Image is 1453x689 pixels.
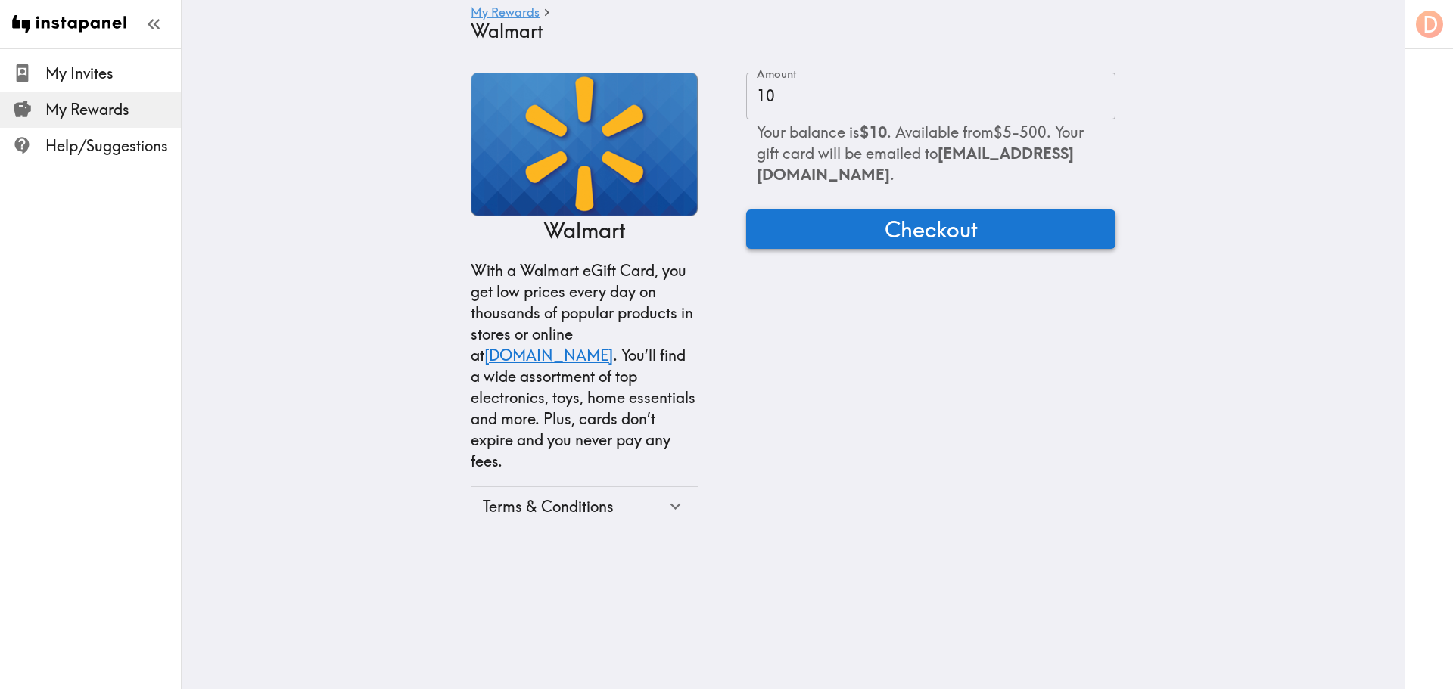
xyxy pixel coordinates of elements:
span: Your balance is . Available from $5 - 500 . Your gift card will be emailed to . [757,123,1084,184]
button: Checkout [746,209,1115,249]
span: Help/Suggestions [45,135,181,157]
button: D [1414,9,1445,39]
span: Checkout [885,214,978,244]
p: With a Walmart eGift Card, you get low prices every day on thousands of popular products in store... [471,260,698,472]
p: Walmart [543,216,625,245]
div: Terms & Conditions [471,487,698,526]
span: My Rewards [45,99,181,120]
img: Walmart [471,73,698,216]
div: Terms & Conditions [483,496,665,517]
label: Amount [757,66,797,82]
span: [EMAIL_ADDRESS][DOMAIN_NAME] [757,144,1074,184]
span: D [1423,11,1438,38]
a: [DOMAIN_NAME] [484,346,613,365]
span: My Invites [45,63,181,84]
b: $10 [860,123,887,141]
a: My Rewards [471,6,540,20]
h4: Walmart [471,20,1103,42]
